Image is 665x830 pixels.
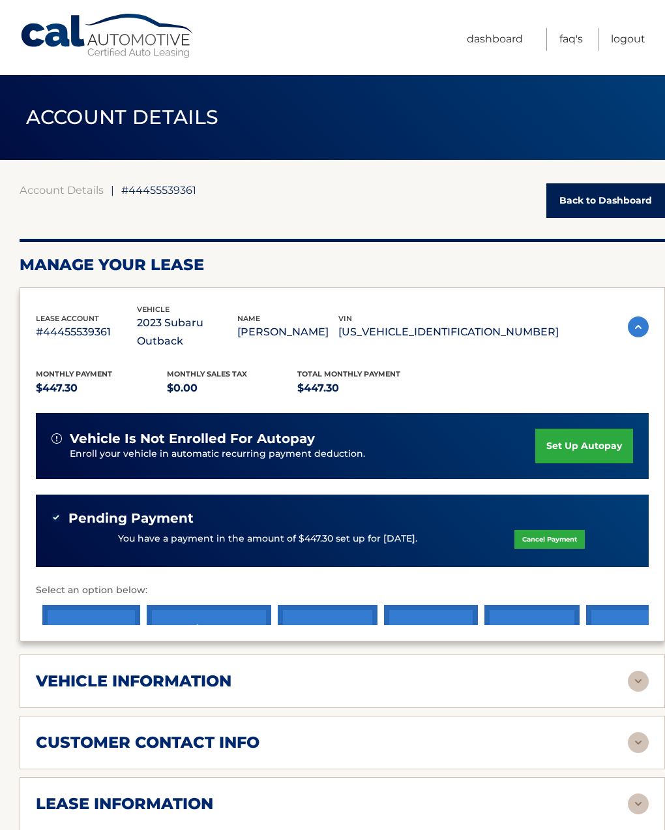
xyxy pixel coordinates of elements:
[167,369,247,378] span: Monthly sales Tax
[36,314,99,323] span: lease account
[52,513,61,522] img: check-green.svg
[20,183,104,196] a: Account Details
[611,28,645,51] a: Logout
[338,323,559,341] p: [US_VEHICLE_IDENTIFICATION_NUMBER]
[68,510,194,527] span: Pending Payment
[36,733,259,752] h2: customer contact info
[535,429,633,463] a: set up autopay
[70,447,535,461] p: Enroll your vehicle in automatic recurring payment deduction.
[628,671,649,692] img: accordion-rest.svg
[20,255,665,275] h2: Manage Your Lease
[118,532,417,546] p: You have a payment in the amount of $447.30 set up for [DATE].
[36,583,649,598] p: Select an option below:
[52,433,62,444] img: alert-white.svg
[70,431,315,447] span: vehicle is not enrolled for autopay
[36,369,112,378] span: Monthly Payment
[467,28,523,51] a: Dashboard
[36,671,231,691] h2: vehicle information
[237,323,338,341] p: [PERSON_NAME]
[338,314,352,323] span: vin
[559,28,583,51] a: FAQ's
[111,183,114,196] span: |
[484,605,580,690] a: update personal info
[42,605,140,690] a: make a payment
[297,379,428,397] p: $447.30
[121,183,196,196] span: #44455539361
[297,369,400,378] span: Total Monthly Payment
[384,605,478,690] a: account details
[628,793,649,814] img: accordion-rest.svg
[36,323,137,341] p: #44455539361
[514,530,585,549] a: Cancel Payment
[20,13,196,59] a: Cal Automotive
[36,794,213,814] h2: lease information
[137,305,170,314] span: vehicle
[546,183,665,218] a: Back to Dashboard
[237,314,260,323] span: name
[278,605,377,690] a: request purchase price
[167,379,298,397] p: $0.00
[628,732,649,753] img: accordion-rest.svg
[26,105,219,129] span: ACCOUNT DETAILS
[147,605,271,690] a: Add/Remove bank account info
[628,316,649,337] img: accordion-active.svg
[137,314,238,350] p: 2023 Subaru Outback
[36,379,167,397] p: $447.30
